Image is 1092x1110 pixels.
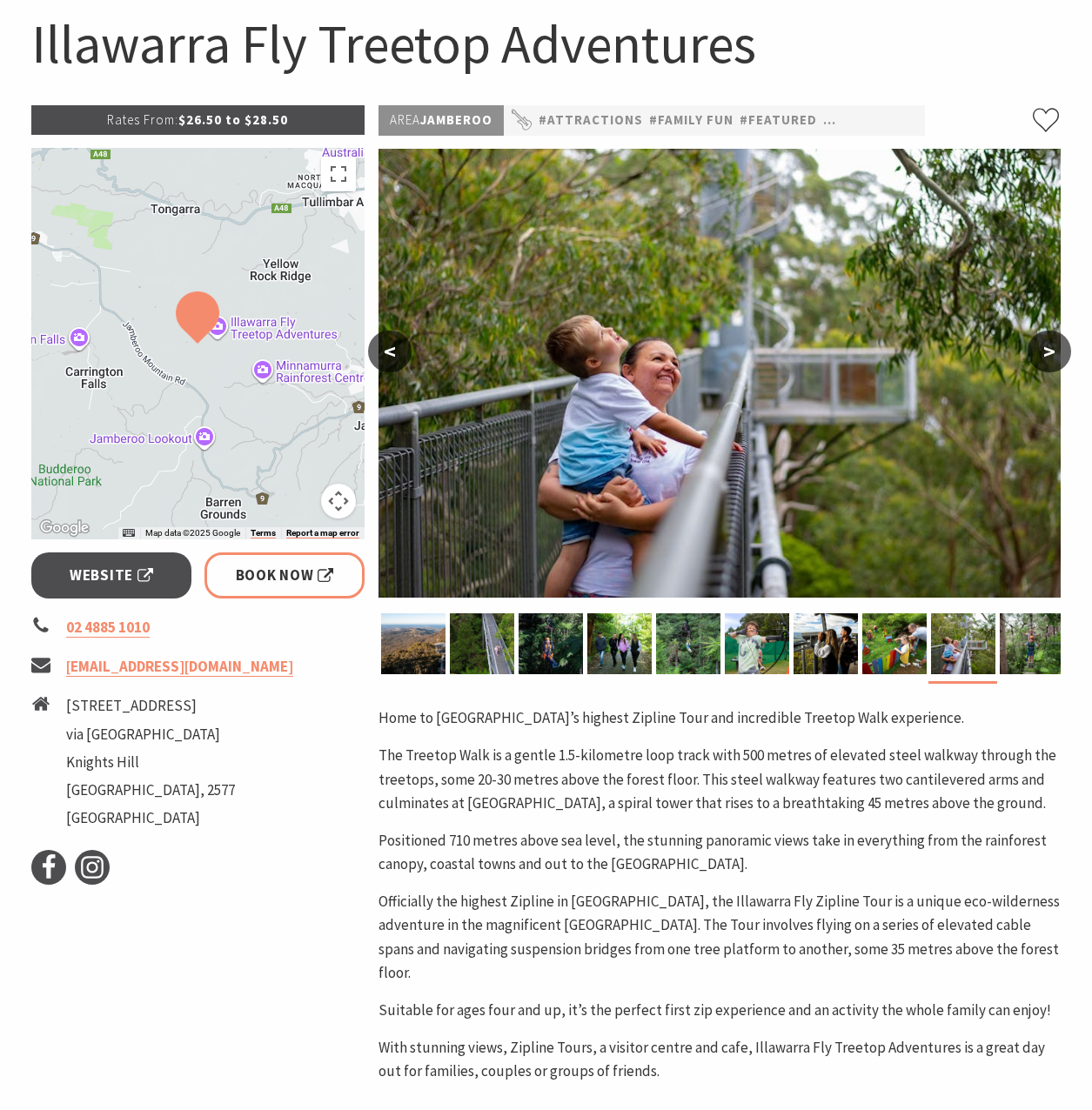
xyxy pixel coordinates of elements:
[379,829,1061,876] p: Positioned 710 metres above sea level, the stunning panoramic views take in everything from the r...
[66,806,235,830] li: [GEOGRAPHIC_DATA]
[823,110,934,131] a: #Nature Walks
[204,552,365,598] a: Book Now
[66,657,293,677] a: [EMAIL_ADDRESS][DOMAIN_NAME]
[1028,331,1071,372] button: >
[725,613,789,674] img: Archery at Illawarra Fly Treetop Adventures
[31,552,192,598] a: Website
[1000,613,1064,674] img: Zipline Tour suspension bridge
[862,613,927,674] img: Enchanted Forest at Illawarra Fly Treetop Adventures
[450,613,514,674] img: Treetop Walk at Illawarra Fly
[31,9,1062,79] h1: Illawarra Fly Treetop Adventures
[390,111,420,128] span: Area
[66,723,235,746] li: via [GEOGRAPHIC_DATA]
[379,105,504,136] p: Jamberoo
[66,779,235,802] li: [GEOGRAPHIC_DATA], 2577
[66,618,150,638] a: 02 4885 1010
[656,613,720,674] img: Zipline Tour at Illawarra Fly Treetop Adventures
[236,564,334,587] span: Book Now
[379,744,1061,815] p: The Treetop Walk is a gentle 1.5-kilometre loop track with 500 metres of elevated steel walkway t...
[36,517,93,539] img: Google
[379,1036,1061,1083] p: With stunning views, Zipline Tours, a visitor centre and cafe, Illawarra Fly Treetop Adventures i...
[794,613,858,674] img: Treetop Walk at Illawarra Fly Treetop Adventures
[145,528,240,538] span: Map data ©2025 Google
[379,706,1061,730] p: Home to [GEOGRAPHIC_DATA]’s highest Zipline Tour and incredible Treetop Walk experience.
[379,149,1061,598] img: Treetop Walk at Illawarra Fly Treetop Adventures
[70,564,153,587] span: Website
[321,484,356,518] button: Map camera controls
[123,527,135,539] button: Keyboard shortcuts
[381,613,446,674] img: Knights Tower at Illawarra Fly
[379,890,1061,985] p: Officially the highest Zipline in [GEOGRAPHIC_DATA], the Illawarra Fly Zipline Tour is a unique e...
[740,110,817,131] a: #Featured
[368,331,412,372] button: <
[36,517,93,539] a: Open this area in Google Maps (opens a new window)
[31,105,365,135] p: $26.50 to $28.50
[251,528,276,538] a: Terms (opens in new tab)
[379,999,1061,1022] p: Suitable for ages four and up, it’s the perfect first zip experience and an activity the whole fa...
[286,528,359,538] a: Report a map error
[649,110,734,131] a: #Family Fun
[66,694,235,718] li: [STREET_ADDRESS]
[107,111,178,128] span: Rates From:
[519,613,583,674] img: Zipline Tour at Illawarra Fly
[321,157,356,191] button: Toggle fullscreen view
[587,613,652,674] img: Illawarra Fly
[66,751,235,774] li: Knights Hill
[539,110,643,131] a: #Attractions
[931,613,995,674] img: Treetop Walk at Illawarra Fly Treetop Adventures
